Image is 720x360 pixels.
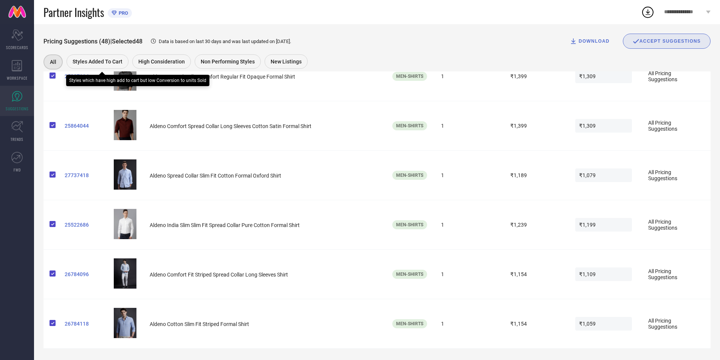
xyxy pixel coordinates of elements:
button: DOWNLOAD [560,34,619,49]
span: ₹1,309 [575,119,632,133]
span: ₹1,154 [506,267,563,281]
span: 1 [437,168,494,182]
span: ₹1,059 [575,317,632,331]
button: ACCEPT SUGGESTIONS [623,34,711,49]
a: 25387114 [65,73,108,79]
span: All Pricing Suggestions [644,165,701,185]
span: ₹1,079 [575,168,632,182]
span: SUGGESTIONS [6,106,29,111]
div: DOWNLOAD [570,37,610,45]
img: 0ebbd33a-f13c-4831-a82e-5c979416e6591708498132373AldenoMenSlimFitOpaqueFormalShirt1.jpg [114,159,136,190]
span: ₹1,199 [575,218,632,232]
div: Accept Suggestions [623,34,711,49]
span: 1 [437,70,494,83]
span: FWD [14,167,21,173]
span: New Listings [271,59,302,65]
span: Men-Shirts [396,272,423,277]
span: | [110,38,112,45]
span: Men-Shirts [396,173,423,178]
a: 25522686 [65,222,108,228]
span: Data is based on last 30 days and was last updated on [DATE] . [159,39,291,44]
span: ₹1,309 [575,70,632,83]
span: Non Performing Styles [201,59,255,65]
a: 26784096 [65,271,108,277]
span: Aldeno Spread Collar Comfort Regular Fit Opaque Formal Shirt [150,74,295,80]
span: Men-Shirts [396,74,423,79]
span: Aldeno Cotton Slim Fit Striped Formal Shirt [150,321,249,327]
span: All [50,59,56,65]
img: b151bb48-4f9a-42f5-9f06-bed03e3a644d1704393935772AldenoMenBlueSlimFitOpaqueStripedFormalShirt1.jpg [114,308,136,338]
a: 25864044 [65,123,108,129]
span: SCORECARDS [6,45,28,50]
span: High Consideration [138,59,185,65]
span: ₹1,239 [506,218,563,232]
span: Selected 48 [112,38,142,45]
div: Open download list [641,5,655,19]
span: ₹1,109 [575,267,632,281]
span: All Pricing Suggestions [644,116,701,136]
img: aaef344d-9c4d-43c5-903e-0c7040c4a4461697557227751AldenoMenWhiteSlimFitOpaqueFormalShirt1.jpg [114,209,136,239]
a: 26784118 [65,321,108,327]
span: PRO [117,10,128,16]
div: Styles which have high add to cart but low Conversion to units Sold [69,78,206,83]
span: Men-Shirts [396,222,423,227]
span: Aldeno Spread Collar Slim Fit Cotton Formal Oxford Shirt [150,173,281,179]
span: All Pricing Suggestions [644,66,701,86]
span: Men-Shirts [396,321,423,326]
span: TRENDS [11,136,23,142]
span: ₹1,189 [506,168,563,182]
span: 1 [437,218,494,232]
span: Pricing Suggestions (48) [43,38,110,45]
span: All Pricing Suggestions [644,215,701,235]
span: 1 [437,267,494,281]
span: Men-Shirts [396,123,423,128]
span: WORKSPACE [7,75,28,81]
span: Aldeno Comfort Spread Collar Long Sleeves Cotton Satin Formal Shirt [150,123,311,129]
span: Styles Added To Cart [73,59,122,65]
span: Partner Insights [43,5,104,20]
span: 1 [437,119,494,133]
span: ₹1,154 [506,317,563,331]
span: ₹1,399 [506,119,563,133]
div: ACCEPT SUGGESTIONS [633,38,701,45]
span: Aldeno Comfort Fit Striped Spread Collar Long Sleeves Shirt [150,272,288,278]
span: All Pricing Suggestions [644,314,701,334]
span: Aldeno India Slim Slim Fit Spread Collar Pure Cotton Formal Shirt [150,222,300,228]
span: All Pricing Suggestions [644,264,701,284]
a: 27737418 [65,172,108,178]
img: c5217a81-d3e0-46d6-9a1a-daf1da7d4a5a1704471792826AldenoMenWhiteComfortOpaqueStripedCasualShirt1.jpg [114,258,136,289]
span: 1 [437,317,494,331]
span: ₹1,399 [506,70,563,83]
img: ab5fe4bd-4619-476c-b656-b8c6699cf3251699695357515AldenoMenRedComfortOpaqueFormalShirt1.jpg [114,110,136,140]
